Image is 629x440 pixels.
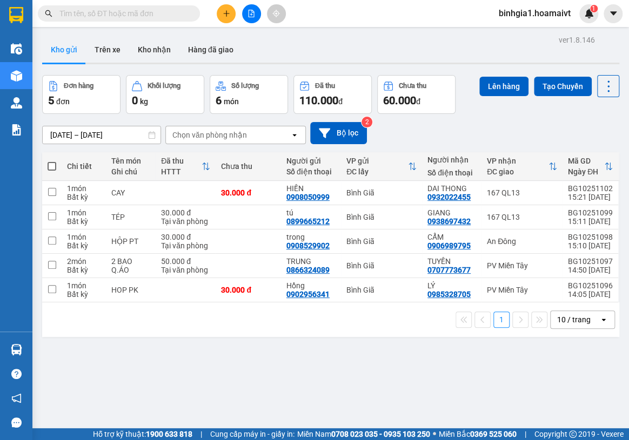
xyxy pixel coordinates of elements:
[140,97,148,106] span: kg
[592,5,595,12] span: 1
[111,237,150,246] div: HỘP PT
[111,213,150,221] div: TÉP
[286,167,336,176] div: Số điện thoại
[67,193,101,201] div: Bất kỳ
[286,266,330,274] div: 0866324089
[146,430,192,438] strong: 1900 633 818
[341,152,422,181] th: Toggle SortBy
[126,75,204,114] button: Khối lượng0kg
[470,430,517,438] strong: 0369 525 060
[272,10,280,17] span: aim
[569,430,577,438] span: copyright
[11,97,22,109] img: warehouse-icon
[286,184,336,193] div: HIỀN
[584,9,594,18] img: icon-new-feature
[383,94,416,107] span: 60.000
[161,233,210,241] div: 30.000 đ
[568,281,613,290] div: BG10251096
[210,75,288,114] button: Số lượng6món
[67,217,101,226] div: Bất kỳ
[217,4,236,23] button: plus
[64,82,93,90] div: Đơn hàng
[487,157,548,165] div: VP nhận
[286,208,336,217] div: tú
[568,157,604,165] div: Mã GD
[487,237,557,246] div: An Đông
[427,217,471,226] div: 0938697432
[427,257,476,266] div: TUYỀN
[310,122,367,144] button: Bộ lọc
[221,162,276,171] div: Chưa thu
[377,75,456,114] button: Chưa thu60.000đ
[200,428,202,440] span: |
[111,157,150,165] div: Tên món
[247,10,255,17] span: file-add
[362,117,372,127] sup: 2
[67,233,101,241] div: 1 món
[493,312,510,328] button: 1
[568,266,613,274] div: 14:50 [DATE]
[224,97,239,106] span: món
[148,82,180,90] div: Khối lượng
[487,213,557,221] div: 167 QL13
[481,152,563,181] th: Toggle SortBy
[11,70,22,82] img: warehouse-icon
[111,167,150,176] div: Ghi chú
[111,286,150,294] div: HOP PK
[487,188,557,197] div: 167 QL13
[286,233,336,241] div: trong
[346,213,417,221] div: Bình Giã
[67,208,101,217] div: 1 món
[172,130,247,140] div: Chọn văn phòng nhận
[568,257,613,266] div: BG10251097
[67,184,101,193] div: 1 món
[161,266,210,274] div: Tại văn phòng
[179,37,242,63] button: Hàng đã giao
[427,168,476,177] div: Số điện thoại
[399,82,426,90] div: Chưa thu
[42,37,86,63] button: Kho gửi
[56,97,70,106] span: đơn
[557,314,591,325] div: 10 / trang
[161,241,210,250] div: Tại văn phòng
[286,281,336,290] div: Hồng
[559,34,595,46] div: ver 1.8.146
[487,261,557,270] div: PV Miền Tây
[93,428,192,440] span: Hỗ trợ kỹ thuật:
[11,369,22,379] span: question-circle
[427,233,476,241] div: CẨM
[346,237,417,246] div: Bình Giã
[45,10,52,17] span: search
[293,75,372,114] button: Đã thu110.000đ
[11,124,22,136] img: solution-icon
[568,217,613,226] div: 15:11 [DATE]
[568,208,613,217] div: BG10251099
[111,257,150,266] div: 2 BAO
[67,281,101,290] div: 1 món
[487,286,557,294] div: PV Miền Tây
[568,167,604,176] div: Ngày ĐH
[267,4,286,23] button: aim
[286,217,330,226] div: 0899665212
[221,286,276,294] div: 30.000 đ
[286,193,330,201] div: 0908050999
[67,257,101,266] div: 2 món
[568,193,613,201] div: 15:21 [DATE]
[67,266,101,274] div: Bất kỳ
[427,266,471,274] div: 0707773677
[290,131,299,139] svg: open
[59,8,187,19] input: Tìm tên, số ĐT hoặc mã đơn
[563,152,618,181] th: Toggle SortBy
[427,208,476,217] div: GIANG
[286,257,336,266] div: TRUNG
[231,82,259,90] div: Số lượng
[286,157,336,165] div: Người gửi
[111,266,150,274] div: Q.ÁO
[11,43,22,55] img: warehouse-icon
[42,75,121,114] button: Đơn hàng5đơn
[67,162,101,171] div: Chi tiết
[568,241,613,250] div: 15:10 [DATE]
[210,428,295,440] span: Cung cấp máy in - giấy in:
[604,4,623,23] button: caret-down
[479,77,528,96] button: Lên hàng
